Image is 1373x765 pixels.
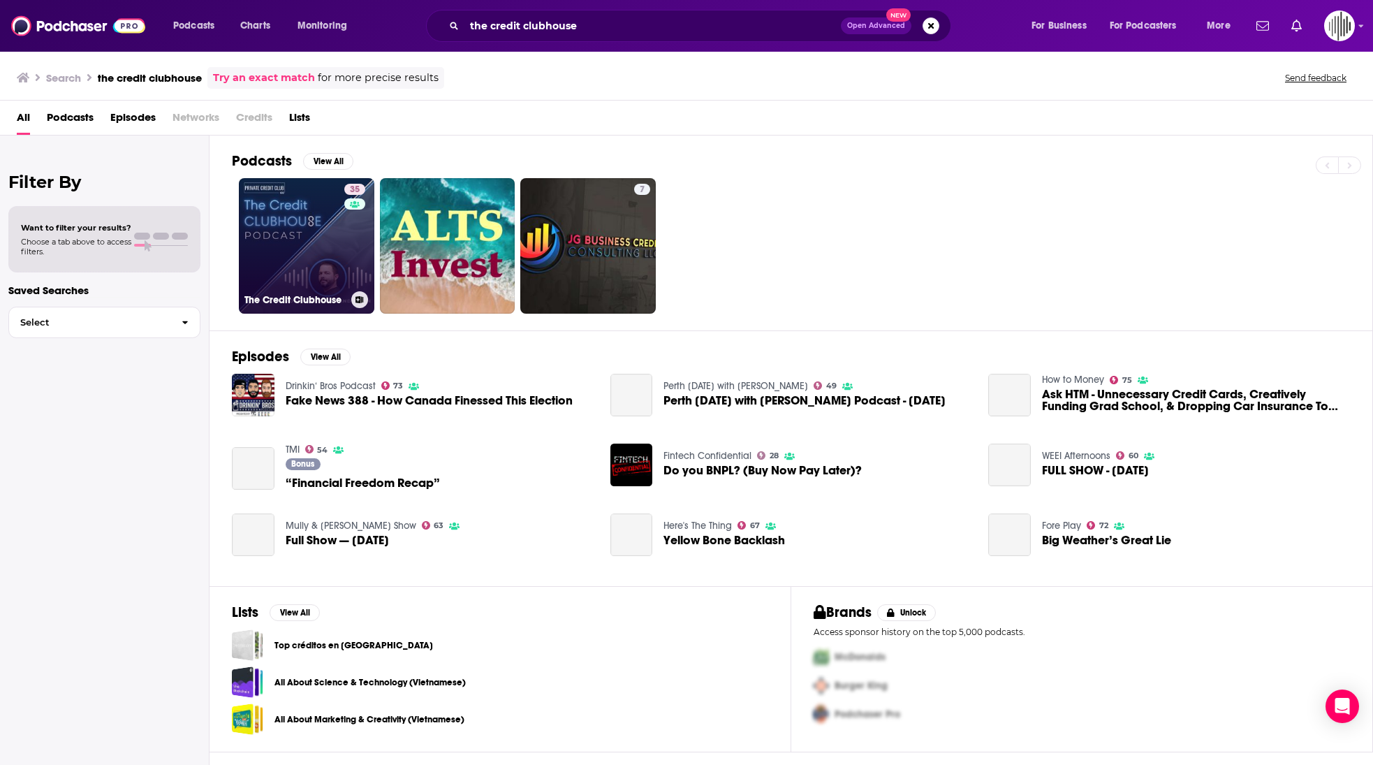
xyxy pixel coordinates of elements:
a: 54 [305,445,328,453]
span: Podchaser Pro [835,708,900,720]
a: Fake News 388 - How Canada Finessed This Election [286,395,573,407]
a: Ask HTM - Unnecessary Credit Cards, Creatively Funding Grad School, & Dropping Car Insurance To S... [988,374,1031,416]
a: Drinkin‘ Bros Podcast [286,380,376,392]
img: Podchaser - Follow, Share and Rate Podcasts [11,13,145,39]
span: FULL SHOW - [DATE] [1042,465,1149,476]
p: Access sponsor history on the top 5,000 podcasts. [814,627,1350,637]
a: WEEI Afternoons [1042,450,1110,462]
a: Mully & Haugh Show [286,520,416,532]
span: 54 [317,447,328,453]
a: FULL SHOW - January 29, 2025 [988,444,1031,486]
a: Big Weather’s Great Lie [988,513,1031,556]
button: View All [270,604,320,621]
a: 75 [1110,376,1132,384]
a: FULL SHOW - January 29, 2025 [1042,465,1149,476]
a: 35The Credit Clubhouse [239,178,374,314]
a: Yellow Bone Backlash [663,534,785,546]
span: Burger King [835,680,888,692]
span: For Podcasters [1110,16,1177,36]
a: All About Science & Technology (Vietnamese) [232,666,263,698]
a: Charts [231,15,279,37]
span: 35 [350,183,360,197]
a: 7 [520,178,656,314]
button: View All [300,349,351,365]
a: Show notifications dropdown [1251,14,1275,38]
button: open menu [163,15,233,37]
a: Yellow Bone Backlash [610,513,653,556]
a: Fake News 388 - How Canada Finessed This Election [232,374,274,416]
img: User Profile [1324,10,1355,41]
span: Select [9,318,170,327]
a: Do you BNPL? (Buy Now Pay Later)? [663,465,862,476]
a: PodcastsView All [232,152,353,170]
a: All About Marketing & Creativity (Vietnamese) [274,712,464,727]
span: Logged in as gpg2 [1324,10,1355,41]
button: Send feedback [1281,72,1351,84]
span: 73 [393,383,403,389]
a: All About Marketing & Creativity (Vietnamese) [232,704,263,735]
button: Unlock [877,604,937,621]
img: Do you BNPL? (Buy Now Pay Later)? [610,444,653,486]
img: First Pro Logo [808,643,835,671]
a: 72 [1087,521,1108,530]
a: Fore Play [1042,520,1081,532]
a: Big Weather’s Great Lie [1042,534,1171,546]
span: For Business [1031,16,1087,36]
a: Ask HTM - Unnecessary Credit Cards, Creatively Funding Grad School, & Dropping Car Insurance To S... [1042,388,1350,412]
a: 28 [757,451,779,460]
span: Want to filter your results? [21,223,131,233]
span: 7 [640,183,645,197]
button: View All [303,153,353,170]
span: 63 [434,523,443,529]
button: open menu [1101,15,1197,37]
span: New [886,8,911,22]
h3: the credit clubhouse [98,71,202,85]
a: Here's The Thing [663,520,732,532]
span: 75 [1122,377,1132,384]
button: Open AdvancedNew [841,17,911,34]
span: Networks [172,106,219,135]
span: 72 [1099,523,1108,529]
span: Podcasts [173,16,214,36]
span: More [1207,16,1231,36]
span: Lists [289,106,310,135]
div: Search podcasts, credits, & more... [439,10,964,42]
a: Podcasts [47,106,94,135]
span: Open Advanced [847,22,905,29]
span: Credits [236,106,272,135]
span: McDonalds [835,651,886,663]
a: EpisodesView All [232,348,351,365]
span: 28 [770,453,779,459]
a: “Financial Freedom Recap” [232,447,274,490]
button: open menu [288,15,365,37]
a: Episodes [110,106,156,135]
span: Bonus [291,460,314,468]
a: All [17,106,30,135]
a: ListsView All [232,604,320,621]
span: “Financial Freedom Recap” [286,477,440,489]
a: 35 [344,184,365,195]
a: 67 [737,521,760,530]
h3: The Credit Clubhouse [244,294,346,306]
img: Third Pro Logo [808,700,835,729]
a: Top créditos en España [232,629,263,661]
button: Select [8,307,200,338]
a: 63 [422,521,444,530]
a: 73 [381,381,404,390]
a: Full Show — July 18, 2025 [286,534,389,546]
a: TMI [286,444,300,456]
a: 60 [1116,451,1138,460]
span: Full Show — [DATE] [286,534,389,546]
div: Open Intercom Messenger [1326,690,1359,723]
h3: Search [46,71,81,85]
a: Perth Today with Simon Beaumont Podcast - Tuesday, 4 February 2025 [663,395,946,407]
a: All About Science & Technology (Vietnamese) [274,675,466,690]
